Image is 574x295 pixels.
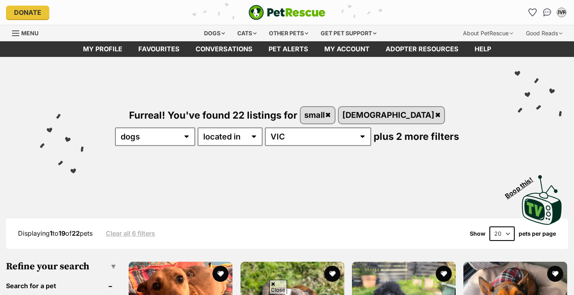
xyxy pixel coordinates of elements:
strong: 19 [59,229,65,237]
h3: Refine your search [6,261,116,272]
ul: Account quick links [526,6,568,19]
a: Donate [6,6,49,19]
img: chat-41dd97257d64d25036548639549fe6c8038ab92f7586957e7f3b1b290dea8141.svg [543,8,552,16]
button: My account [555,6,568,19]
button: favourite [213,266,229,282]
span: Close [269,280,287,294]
span: Boop this! [504,171,541,200]
a: Boop this! [522,168,562,226]
img: PetRescue TV logo [522,175,562,225]
header: Search for a pet [6,282,116,289]
a: conversations [188,41,261,57]
span: plus 2 more filters [374,131,459,142]
a: Help [467,41,499,57]
div: Good Reads [520,25,568,41]
a: Favourites [526,6,539,19]
strong: 22 [72,229,80,237]
span: Furreal! You've found 22 listings for [129,109,297,121]
a: PetRescue [249,5,325,20]
a: Clear all 6 filters [106,230,155,237]
a: Pet alerts [261,41,316,57]
button: favourite [547,266,563,282]
a: My profile [75,41,130,57]
img: logo-e224e6f780fb5917bec1dbf3a21bbac754714ae5b6737aabdf751b685950b380.svg [249,5,325,20]
div: Other pets [263,25,314,41]
a: small [301,107,335,123]
span: Show [470,230,485,237]
a: Favourites [130,41,188,57]
span: Menu [21,30,38,36]
label: pets per page [519,230,556,237]
a: [DEMOGRAPHIC_DATA] [339,107,445,123]
div: Dogs [198,25,230,41]
a: Menu [12,25,44,40]
div: Get pet support [315,25,382,41]
button: favourite [324,266,340,282]
span: Displaying to of pets [18,229,93,237]
a: My account [316,41,378,57]
strong: 1 [50,229,53,237]
div: About PetRescue [457,25,519,41]
button: favourite [436,266,452,282]
div: JVR [558,8,566,16]
a: Conversations [541,6,554,19]
div: Cats [232,25,262,41]
a: Adopter resources [378,41,467,57]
